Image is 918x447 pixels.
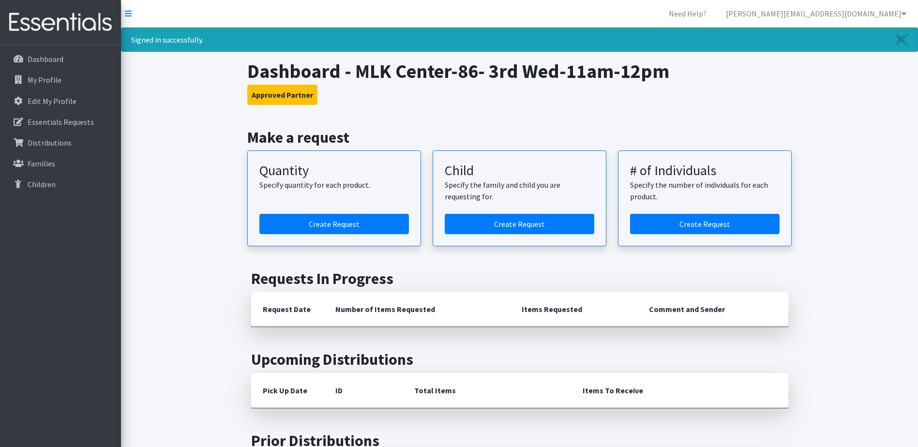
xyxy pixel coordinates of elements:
a: Distributions [4,133,117,152]
h3: Child [445,163,594,179]
p: Essentials Requests [28,117,94,127]
a: Create a request for a child or family [445,214,594,234]
th: Request Date [251,292,324,327]
a: Create a request by quantity [259,214,409,234]
img: HumanEssentials [4,6,117,39]
a: Close [887,28,918,51]
a: Families [4,154,117,173]
p: My Profile [28,75,61,85]
th: ID [324,373,403,408]
h2: Requests In Progress [251,269,788,288]
a: Essentials Requests [4,112,117,132]
th: Items Requested [510,292,637,327]
p: Dashboard [28,54,63,64]
p: Specify the family and child you are requesting for. [445,179,594,202]
a: Dashboard [4,49,117,69]
a: [PERSON_NAME][EMAIL_ADDRESS][DOMAIN_NAME] [718,4,914,23]
h3: Quantity [259,163,409,179]
p: Edit My Profile [28,96,76,106]
th: Comment and Sender [637,292,788,327]
th: Items To Receive [571,373,788,408]
h2: Make a request [247,128,792,147]
a: Edit My Profile [4,91,117,111]
a: Create a request by number of individuals [630,214,780,234]
h3: # of Individuals [630,163,780,179]
button: Approved Partner [247,85,317,105]
a: Need Help? [661,4,714,23]
p: Specify the number of individuals for each product. [630,179,780,202]
h2: Upcoming Distributions [251,350,788,369]
a: My Profile [4,70,117,89]
th: Number of Items Requested [324,292,511,327]
a: Children [4,175,117,194]
div: Signed in successfully. [121,28,918,52]
p: Specify quantity for each product. [259,179,409,191]
th: Total Items [403,373,571,408]
h1: Dashboard - MLK Center-86- 3rd Wed-11am-12pm [247,60,792,83]
p: Distributions [28,138,72,148]
p: Children [28,179,56,189]
p: Families [28,159,55,168]
th: Pick Up Date [251,373,324,408]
